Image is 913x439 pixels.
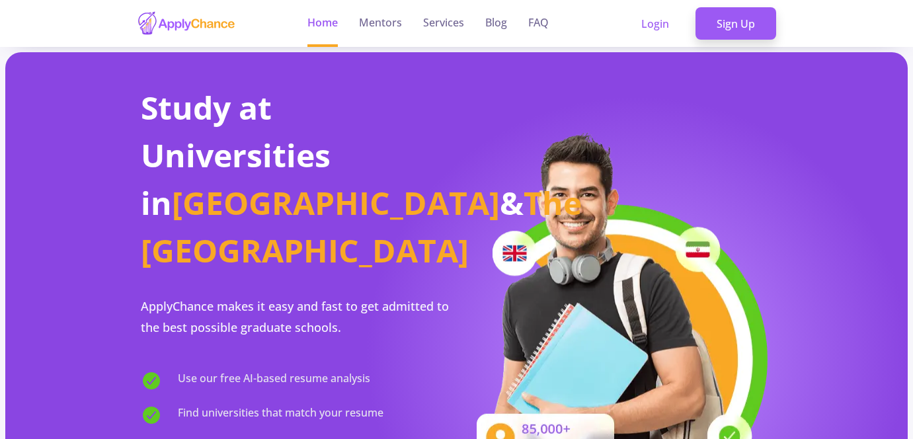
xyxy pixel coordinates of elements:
img: applychance logo [137,11,236,36]
span: Find universities that match your resume [178,405,383,426]
a: Login [620,7,690,40]
span: ApplyChance makes it easy and fast to get admitted to the best possible graduate schools. [141,298,449,335]
span: Study at Universities in [141,86,331,224]
span: [GEOGRAPHIC_DATA] [172,181,500,224]
span: & [500,181,524,224]
span: Use our free AI-based resume analysis [178,370,370,391]
a: Sign Up [695,7,776,40]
